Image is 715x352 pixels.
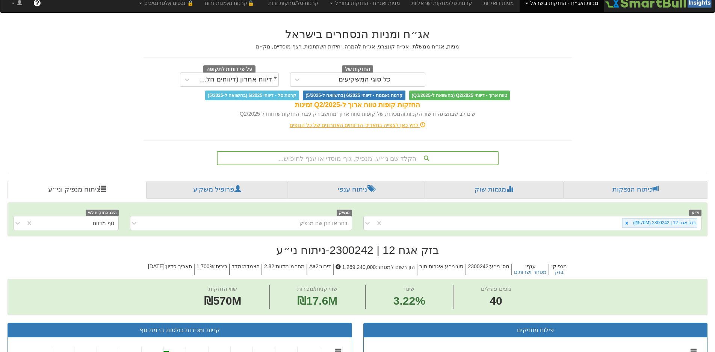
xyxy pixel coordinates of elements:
[203,65,255,74] span: על פי דוחות לתקופה
[404,286,414,292] span: שינוי
[417,264,466,275] h5: סוג ני״ע : איגרות חוב
[144,28,572,40] h2: אג״ח ומניות הנסחרים בישראל
[511,264,549,275] h5: ענף :
[204,295,241,307] span: ₪570M
[424,181,564,199] a: מגמות שוק
[555,269,564,275] button: בזק
[144,110,572,118] div: שים לב שבתצוגה זו שווי הקניות והמכירות של קופות טווח ארוך מחושב רק עבור החזקות שדווחו ל Q2/2025
[564,181,707,199] a: ניתוח הנפקות
[196,76,277,83] div: * דיווח אחרון (דיווחים חלקיים)
[514,269,547,275] button: מסחר ושרותים
[8,181,147,199] a: ניתוח מנפיק וני״ע
[481,286,511,292] span: גופים פעילים
[481,293,511,309] span: 40
[369,327,702,334] h3: פילוח מחזיקים
[147,181,288,199] a: פרופיל משקיע
[631,219,697,227] div: בזק אגח 12 | 2300242 (₪570M)
[409,91,510,100] span: טווח ארוך - דיווחי Q2/2025 (בהשוואה ל-Q1/2025)
[144,100,572,110] div: החזקות קופות טווח ארוך ל-Q2/2025 זמינות
[229,264,262,275] h5: הצמדה : מדד
[288,181,424,199] a: ניתוח ענפי
[297,286,337,292] span: שווי קניות/מכירות
[146,264,194,275] h5: תאריך פדיון : [DATE]
[549,264,569,275] h5: מנפיק :
[333,264,417,275] h5: הון רשום למסחר : 1,269,240,000
[93,219,115,227] div: גוף מדווח
[393,293,425,309] span: 3.22%
[218,152,498,165] div: הקלד שם ני״ע, מנפיק, גוף מוסדי או ענף לחיפוש...
[339,76,391,83] div: כל סוגי המשקיעים
[337,210,352,216] span: מנפיק
[342,65,373,74] span: החזקות של
[262,264,307,275] h5: מח״מ מדווח : 2.82
[303,91,405,100] span: קרנות נאמנות - דיווחי 6/2025 (בהשוואה ל-5/2025)
[144,44,572,50] h5: מניות, אג״ח ממשלתי, אג״ח קונצרני, אג״ח להמרה, יחידות השתתפות, רצף מוסדיים, מק״מ
[689,210,701,216] span: ני״ע
[194,264,229,275] h5: ריבית : 1.700%
[205,91,299,100] span: קרנות סל - דיווחי 6/2025 (בהשוואה ל-5/2025)
[307,264,333,275] h5: דירוג : Aa2
[299,219,348,227] div: בחר או הזן שם מנפיק
[466,264,512,275] h5: מס' ני״ע : 2300242
[138,121,577,129] div: לחץ כאן לצפייה בתאריכי הדיווחים האחרונים של כל הגופים
[297,295,337,307] span: ₪17.6M
[209,286,237,292] span: שווי החזקות
[8,244,707,256] h2: בזק אגח 12 | 2300242 - ניתוח ני״ע
[86,210,119,216] span: הצג החזקות לפי
[14,327,346,334] h3: קניות ומכירות בולטות ברמת גוף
